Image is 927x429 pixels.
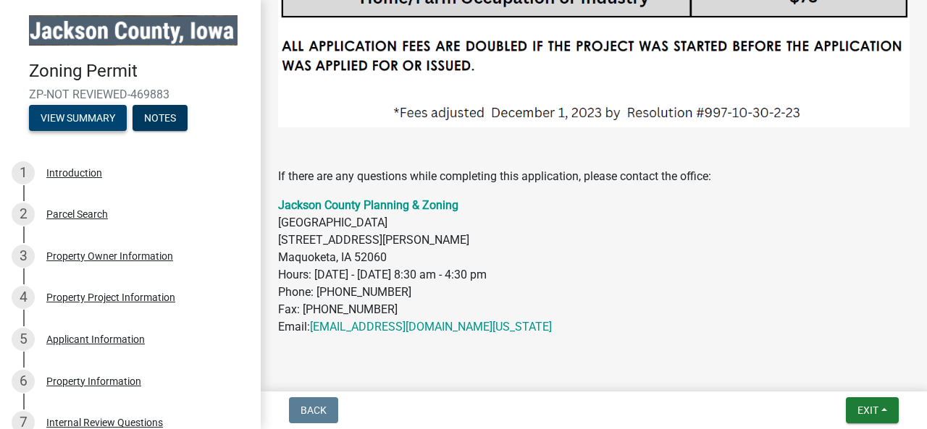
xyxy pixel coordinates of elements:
[46,251,173,261] div: Property Owner Information
[846,397,899,423] button: Exit
[12,161,35,184] div: 1
[29,88,232,101] span: ZP-NOT REVIEWED-469883
[278,168,910,185] p: If there are any questions while completing this application, please contact the office:
[46,168,102,178] div: Introduction
[289,397,338,423] button: Back
[46,376,141,386] div: Property Information
[12,245,35,268] div: 3
[857,404,878,416] span: Exit
[133,105,188,131] button: Notes
[301,404,327,416] span: Back
[133,113,188,124] wm-modal-confirm: Notes
[278,198,458,212] a: Jackson County Planning & Zoning
[12,203,35,226] div: 2
[46,334,145,344] div: Applicant Information
[12,286,35,309] div: 4
[46,292,175,302] div: Property Project Information
[29,61,249,82] h4: Zoning Permit
[29,113,127,124] wm-modal-confirm: Summary
[310,320,552,334] a: [EMAIL_ADDRESS][DOMAIN_NAME][US_STATE]
[12,370,35,393] div: 6
[46,417,163,428] div: Internal Review Questions
[278,197,910,336] p: [GEOGRAPHIC_DATA] [STREET_ADDRESS][PERSON_NAME] Maquoketa, IA 52060 Hours: [DATE] - [DATE] 8:30 a...
[46,209,108,219] div: Parcel Search
[12,328,35,351] div: 5
[29,105,127,131] button: View Summary
[29,15,238,46] img: Jackson County, Iowa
